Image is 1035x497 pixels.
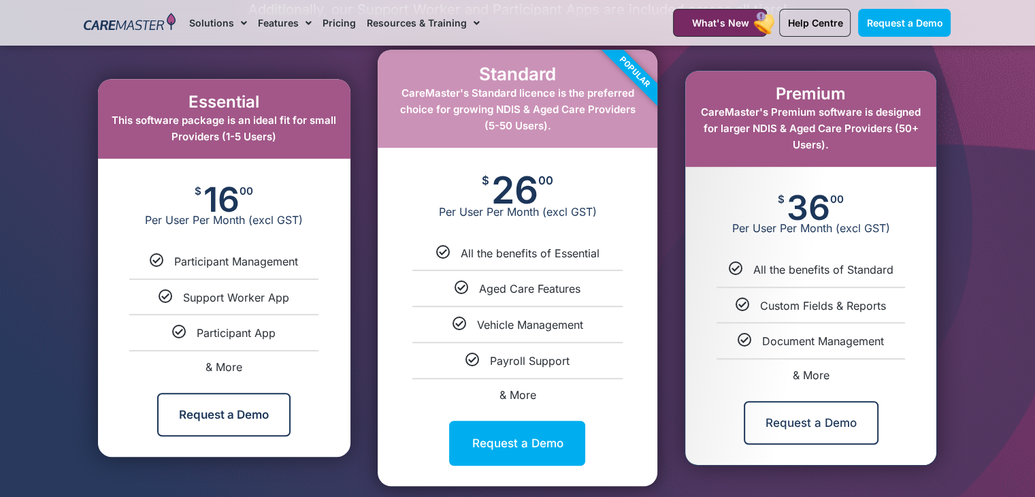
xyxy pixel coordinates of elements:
[699,84,923,104] h2: Premium
[753,263,893,276] span: All the benefits of Standard
[744,401,878,445] a: Request a Demo
[197,326,276,340] span: Participant App
[203,186,240,213] span: 16
[779,9,851,37] a: Help Centre
[830,194,844,204] span: 00
[482,175,489,187] span: $
[240,186,253,196] span: 00
[793,368,829,382] span: & More
[84,13,176,33] img: CareMaster Logo
[685,221,936,235] span: Per User Per Month (excl GST)
[174,255,298,268] span: Participant Management
[673,9,767,37] a: What's New
[183,291,289,304] span: Support Worker App
[195,186,201,196] span: $
[691,17,749,29] span: What's New
[206,360,242,374] span: & More
[701,106,921,151] span: CareMaster's Premium software is designed for larger NDIS & Aged Care Providers (50+ Users).
[490,354,570,368] span: Payroll Support
[460,246,599,260] span: All the benefits of Essential
[399,86,635,132] span: CareMaster's Standard licence is the preferred choice for growing NDIS & Aged Care Providers (5-5...
[760,299,886,312] span: Custom Fields & Reports
[449,421,585,466] a: Request a Demo
[858,9,951,37] a: Request a Demo
[157,393,291,436] a: Request a Demo
[787,194,830,221] span: 36
[499,388,536,402] span: & More
[112,114,336,143] span: This software package is an ideal fit for small Providers (1-5 Users)
[491,175,538,205] span: 26
[98,213,350,227] span: Per User Per Month (excl GST)
[778,194,785,204] span: $
[112,93,337,112] h2: Essential
[378,205,657,219] span: Per User Per Month (excl GST)
[391,63,644,84] h2: Standard
[538,175,553,187] span: 00
[476,318,582,332] span: Vehicle Management
[787,17,842,29] span: Help Centre
[479,282,580,295] span: Aged Care Features
[762,334,884,348] span: Document Management
[866,17,942,29] span: Request a Demo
